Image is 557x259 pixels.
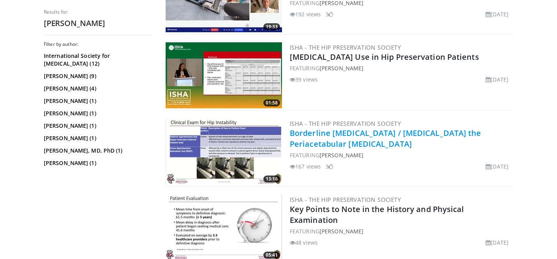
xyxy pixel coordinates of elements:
[263,23,280,30] span: 19:33
[290,52,479,62] a: [MEDICAL_DATA] Use in Hip Preservation Patients
[290,196,401,203] a: ISHA - The Hip Preservation Society
[290,10,321,18] li: 192 views
[166,118,282,184] a: 13:16
[166,42,282,108] a: 01:58
[263,252,280,259] span: 05:41
[320,64,363,72] a: [PERSON_NAME]
[44,97,150,105] a: [PERSON_NAME] (1)
[486,238,509,247] li: [DATE]
[166,118,282,184] img: fd02fa93-0953-4bf9-927d-fbf31764c64b.300x170_q85_crop-smart_upscale.jpg
[290,238,318,247] li: 48 views
[44,85,150,92] a: [PERSON_NAME] (4)
[290,43,401,51] a: ISHA - The Hip Preservation Society
[290,75,318,83] li: 39 views
[263,99,280,106] span: 01:58
[263,176,280,183] span: 13:16
[486,75,509,83] li: [DATE]
[44,18,152,28] h2: [PERSON_NAME]
[290,227,512,235] div: FEATURING
[290,151,512,159] div: FEATURING
[290,128,481,149] a: Borderline [MEDICAL_DATA] / [MEDICAL_DATA] the Periacetabular [MEDICAL_DATA]
[320,151,363,159] a: [PERSON_NAME]
[44,52,150,68] a: International Society for [MEDICAL_DATA] (12)
[290,64,512,72] div: FEATURING
[44,122,150,130] a: [PERSON_NAME] (1)
[44,41,152,47] h3: Filter by author:
[325,10,333,18] li: 3
[166,42,282,108] img: 95ede955-cfb4-4537-b3fd-0bdf31cec5de.300x170_q85_crop-smart_upscale.jpg
[44,134,150,142] a: [PERSON_NAME] (1)
[44,147,150,155] a: [PERSON_NAME], MD, PhD (1)
[325,162,333,170] li: 3
[44,9,152,15] p: Results for:
[44,72,150,80] a: [PERSON_NAME] (9)
[290,204,464,225] a: Key Points to Note in the History and Physical Examination
[44,110,150,117] a: [PERSON_NAME] (1)
[290,162,321,170] li: 167 views
[290,120,401,127] a: ISHA - The Hip Preservation Society
[486,10,509,18] li: [DATE]
[486,162,509,170] li: [DATE]
[44,159,150,167] a: [PERSON_NAME] (1)
[320,228,363,235] a: [PERSON_NAME]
